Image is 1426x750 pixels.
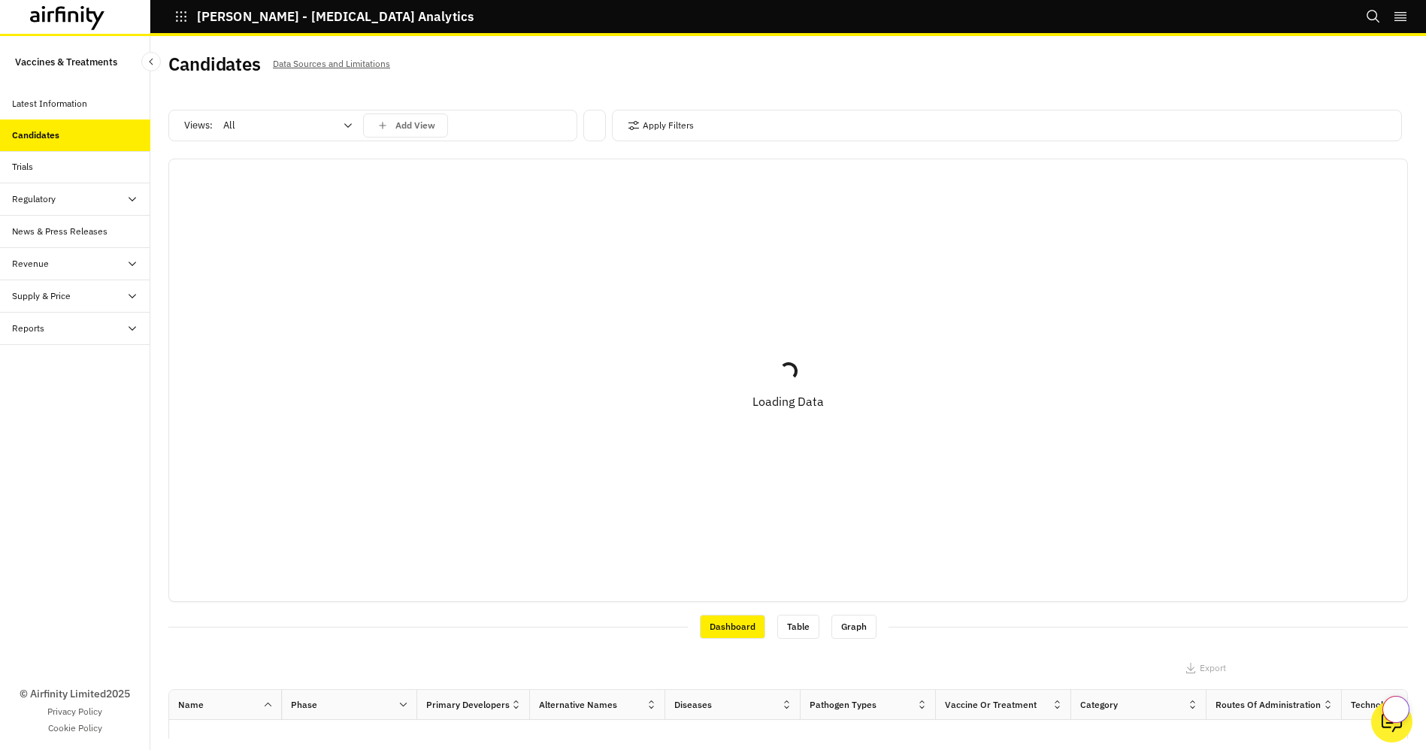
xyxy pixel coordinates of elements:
p: Loading Data [752,392,824,410]
div: Table [777,615,819,639]
p: Export [1200,663,1226,673]
button: [PERSON_NAME] - [MEDICAL_DATA] Analytics [174,4,474,29]
div: News & Press Releases [12,225,107,238]
p: Vaccines & Treatments [15,48,117,76]
div: Primary Developers [426,698,510,712]
div: Diseases [674,698,712,712]
div: Alternative Names [539,698,617,712]
p: [PERSON_NAME] - [MEDICAL_DATA] Analytics [197,10,474,23]
div: Name [178,698,204,712]
div: Technology Type [1351,698,1420,712]
div: Graph [831,615,876,639]
button: Close Sidebar [141,52,161,71]
a: Cookie Policy [48,721,102,735]
h2: Candidates [168,53,261,75]
div: Regulatory [12,192,56,206]
p: Data Sources and Limitations [273,56,390,72]
button: Apply Filters [628,113,694,138]
div: Revenue [12,257,49,271]
button: Search [1366,4,1381,29]
div: Views: [184,113,448,138]
div: Vaccine or Treatment [945,698,1037,712]
div: Dashboard [700,615,765,639]
button: Export [1185,656,1226,680]
div: Candidates [12,129,59,142]
div: Reports [12,322,44,335]
div: Routes of Administration [1216,698,1321,712]
div: Phase [291,698,317,712]
p: © Airfinity Limited 2025 [20,686,130,702]
div: Supply & Price [12,289,71,303]
p: Add View [395,120,435,131]
div: Category [1080,698,1118,712]
div: Latest Information [12,97,87,110]
a: Privacy Policy [47,705,102,718]
div: Trials [12,160,33,174]
button: Ask our analysts [1371,701,1412,742]
button: save changes [363,113,448,138]
div: Pathogen Types [810,698,876,712]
